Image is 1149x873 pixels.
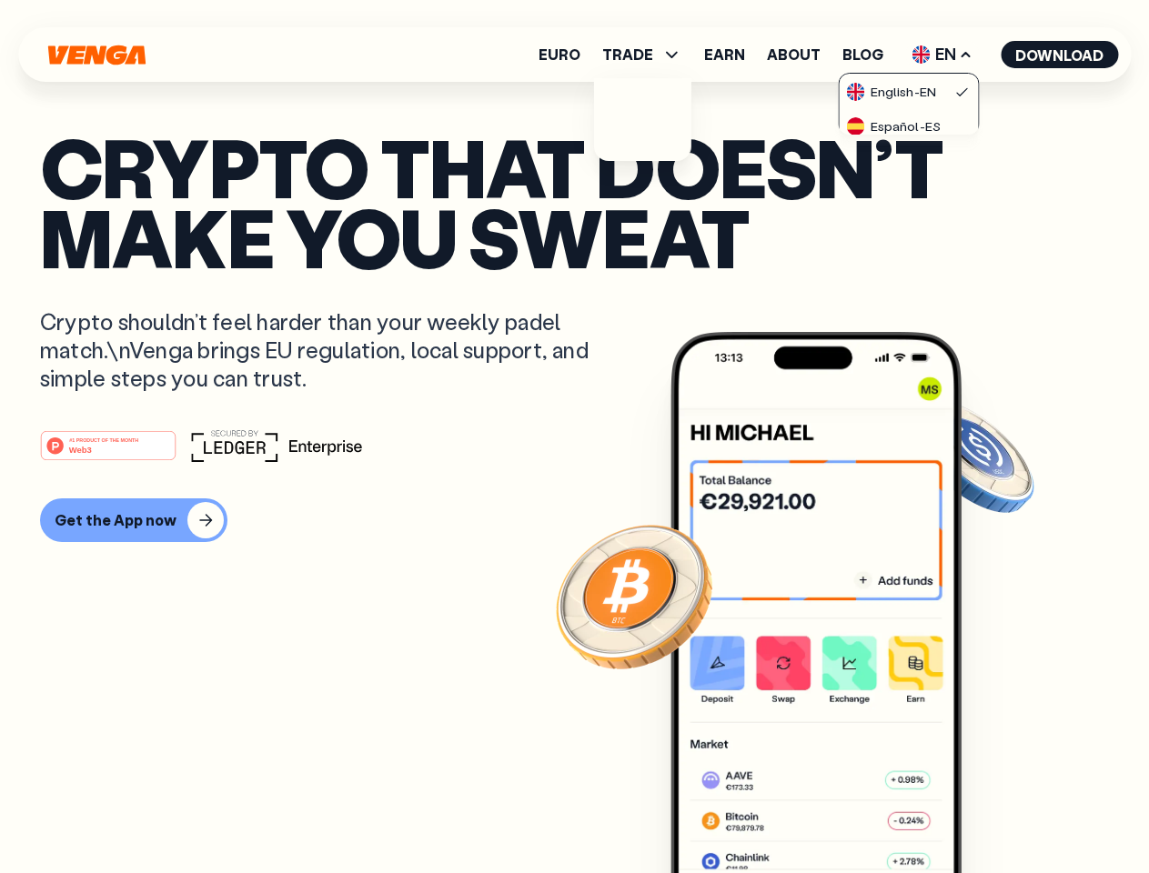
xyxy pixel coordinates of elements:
a: flag-esEspañol-ES [840,108,978,143]
a: Earn [704,47,745,62]
p: Crypto that doesn’t make you sweat [40,132,1109,271]
span: TRADE [602,44,682,65]
p: Crypto shouldn’t feel harder than your weekly padel match.\nVenga brings EU regulation, local sup... [40,307,615,393]
a: Blog [842,47,883,62]
div: English - EN [847,83,936,101]
a: #1 PRODUCT OF THE MONTHWeb3 [40,441,176,465]
a: About [767,47,821,62]
tspan: #1 PRODUCT OF THE MONTH [69,436,138,442]
a: flag-ukEnglish-EN [840,74,978,108]
a: Get the App now [40,498,1109,542]
svg: Home [45,45,147,65]
img: Bitcoin [552,514,716,677]
span: TRADE [602,47,653,62]
img: USDC coin [907,391,1038,522]
img: flag-es [847,117,865,135]
div: Get the App now [55,511,176,529]
img: flag-uk [847,83,865,101]
a: Euro [539,47,580,62]
button: Download [1001,41,1118,68]
button: Get the App now [40,498,227,542]
tspan: Web3 [69,444,92,454]
div: Español - ES [847,117,941,135]
img: flag-uk [912,45,930,64]
span: EN [905,40,979,69]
